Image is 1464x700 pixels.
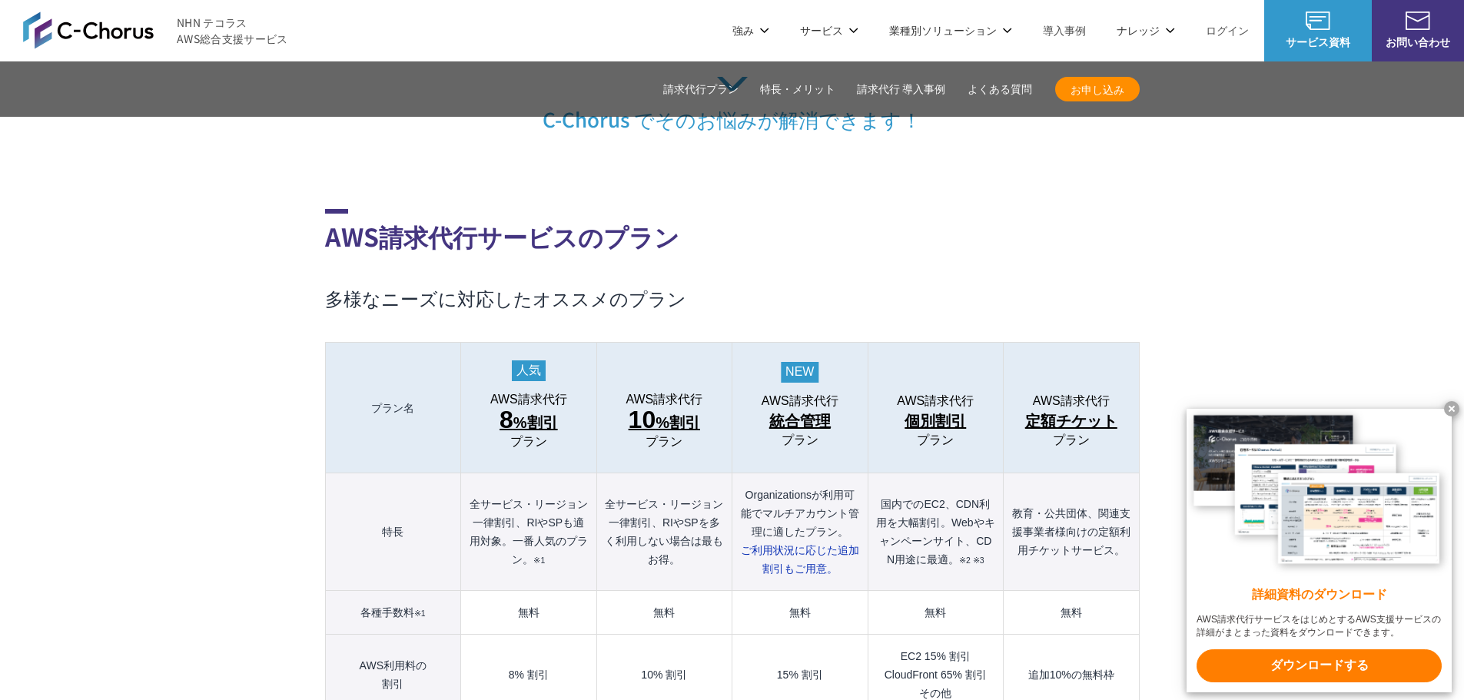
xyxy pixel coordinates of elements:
span: 10 [629,406,656,433]
a: AWS請求代行 統合管理プラン [740,394,859,447]
a: 請求代行 導入事例 [857,81,946,98]
td: 無料 [596,591,732,635]
span: プラン [510,435,547,449]
span: ご利用状況に応じた [741,544,859,575]
span: AWS請求代行 [626,393,702,406]
span: AWS請求代行 [1033,394,1110,408]
small: ※1 [414,609,426,618]
span: プラン [646,435,682,449]
a: AWS請求代行 10%割引プラン [605,393,724,449]
img: AWS総合支援サービス C-Chorus [23,12,154,48]
td: 無料 [868,591,1003,635]
span: プラン [917,433,954,447]
img: AWS総合支援サービス C-Chorus サービス資料 [1306,12,1330,30]
h3: 多様なニーズに対応したオススメのプラン [325,285,1140,311]
span: プラン [1053,433,1090,447]
span: %割引 [629,407,700,435]
p: 業種別ソリューション [889,22,1012,38]
th: 教育・公共団体、関連支援事業者様向けの定額利用チケットサービス。 [1004,473,1139,591]
a: お申し込み [1055,77,1140,101]
span: 8 [500,406,513,433]
x-t: AWS請求代行サービスをはじめとするAWS支援サービスの詳細がまとまった資料をダウンロードできます。 [1197,613,1442,639]
x-t: ダウンロードする [1197,649,1442,682]
small: ※2 ※3 [959,556,984,565]
p: C-Chorus でそのお悩みが解消できます！ [325,77,1140,132]
a: 請求代行プラン [663,81,739,98]
a: AWS請求代行 個別割引プラン [876,394,995,447]
p: 強み [732,22,769,38]
a: 導入事例 [1043,22,1086,38]
th: 国内でのEC2、CDN利用を大幅割引。Webやキャンペーンサイト、CDN用途に最適。 [868,473,1003,591]
a: よくある質問 [968,81,1032,98]
span: お申し込み [1055,81,1140,98]
span: お問い合わせ [1372,34,1464,50]
span: %割引 [500,407,558,435]
a: ログイン [1206,22,1249,38]
span: NHN テコラス AWS総合支援サービス [177,15,288,47]
x-t: 詳細資料のダウンロード [1197,586,1442,604]
td: 無料 [1004,591,1139,635]
img: お問い合わせ [1406,12,1430,30]
a: AWS総合支援サービス C-Chorus NHN テコラスAWS総合支援サービス [23,12,288,48]
td: 無料 [461,591,596,635]
td: 無料 [732,591,868,635]
small: ※1 [533,556,545,565]
p: サービス [800,22,858,38]
th: プラン名 [325,343,461,473]
th: Organizationsが利用可能でマルチアカウント管理に適したプラン。 [732,473,868,591]
span: プラン [782,433,818,447]
th: 特長 [325,473,461,591]
p: ナレッジ [1117,22,1175,38]
span: AWS請求代行 [897,394,974,408]
a: AWS請求代行 8%割引 プラン [469,393,588,449]
h2: AWS請求代行サービスのプラン [325,209,1140,254]
span: 定額チケット [1025,409,1117,433]
span: AWS請求代行 [762,394,838,408]
a: AWS請求代行 定額チケットプラン [1011,394,1130,447]
span: サービス資料 [1264,34,1372,50]
th: 各種手数料 [325,591,461,635]
a: 特長・メリット [760,81,835,98]
span: 個別割引 [905,409,966,433]
span: AWS請求代行 [490,393,567,406]
a: 詳細資料のダウンロード AWS請求代行サービスをはじめとするAWS支援サービスの詳細がまとまった資料をダウンロードできます。 ダウンロードする [1187,409,1452,692]
th: 全サービス・リージョン一律割引、RIやSPも適用対象。一番人気のプラン。 [461,473,596,591]
span: 統合管理 [769,409,831,433]
th: 全サービス・リージョン一律割引、RIやSPを多く利用しない場合は最もお得。 [596,473,732,591]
